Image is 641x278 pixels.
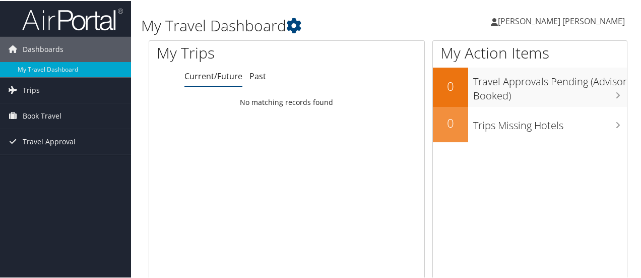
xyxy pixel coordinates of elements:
[498,15,625,26] span: [PERSON_NAME] [PERSON_NAME]
[149,92,424,110] td: No matching records found
[23,77,40,102] span: Trips
[473,113,627,132] h3: Trips Missing Hotels
[157,41,302,63] h1: My Trips
[23,128,76,153] span: Travel Approval
[433,67,627,105] a: 0Travel Approvals Pending (Advisor Booked)
[184,70,242,81] a: Current/Future
[249,70,266,81] a: Past
[433,77,468,94] h2: 0
[22,7,123,30] img: airportal-logo.png
[141,14,470,35] h1: My Travel Dashboard
[433,41,627,63] h1: My Action Items
[433,106,627,141] a: 0Trips Missing Hotels
[473,69,627,102] h3: Travel Approvals Pending (Advisor Booked)
[23,102,61,128] span: Book Travel
[23,36,63,61] span: Dashboards
[433,114,468,131] h2: 0
[491,5,635,35] a: [PERSON_NAME] [PERSON_NAME]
